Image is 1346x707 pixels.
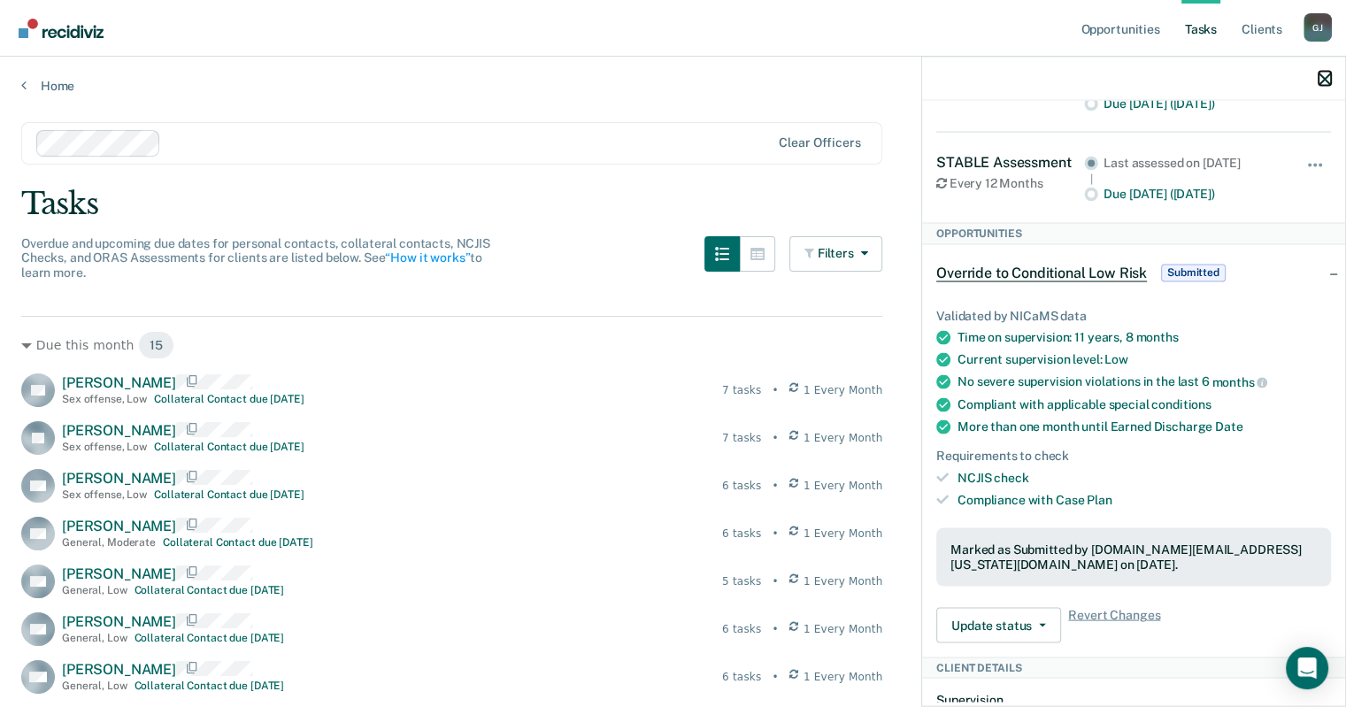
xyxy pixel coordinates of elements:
a: “How it works” [385,250,470,265]
div: • [772,669,778,685]
div: Current supervision level: [958,352,1331,367]
span: [PERSON_NAME] [62,422,176,439]
div: Every 12 Months [936,176,1084,191]
div: 6 tasks [722,526,761,542]
div: Opportunities [922,223,1345,244]
span: 1 Every Month [804,621,883,637]
div: STABLE Assessment [936,154,1084,171]
span: 1 Every Month [804,430,883,446]
div: Validated by NICaMS data [936,308,1331,323]
span: 1 Every Month [804,526,883,542]
div: • [772,430,778,446]
div: Marked as Submitted by [DOMAIN_NAME][EMAIL_ADDRESS][US_STATE][DOMAIN_NAME] on [DATE]. [950,542,1317,573]
span: [PERSON_NAME] [62,374,176,391]
div: General , Low [62,584,127,596]
div: Requirements to check [936,449,1331,464]
span: 1 Every Month [804,382,883,398]
div: Collateral Contact due [DATE] [135,632,285,644]
div: 6 tasks [722,478,761,494]
div: 5 tasks [722,573,761,589]
div: No severe supervision violations in the last 6 [958,374,1331,390]
div: Time on supervision: 11 years, 8 [958,330,1331,345]
div: Sex offense , Low [62,441,147,453]
button: Filters [789,236,883,272]
div: Collateral Contact due [DATE] [154,441,304,453]
span: Revert Changes [1068,608,1160,643]
span: Overdue and upcoming due dates for personal contacts, collateral contacts, NCJIS Checks, and ORAS... [21,236,490,280]
span: [PERSON_NAME] [62,661,176,678]
span: 1 Every Month [804,573,883,589]
div: NCJIS [958,470,1331,485]
div: 7 tasks [722,430,761,446]
span: months [1135,330,1178,344]
div: Sex offense , Low [62,393,147,405]
a: Home [21,78,1325,94]
button: Update status [936,608,1061,643]
div: General , Low [62,680,127,692]
span: Date [1215,419,1242,434]
div: Client Details [922,657,1345,679]
div: Due this month [21,331,882,359]
div: • [772,382,778,398]
div: 6 tasks [722,621,761,637]
span: months [1211,375,1267,389]
div: Due [DATE] ([DATE]) [1104,96,1281,111]
span: [PERSON_NAME] [62,518,176,534]
div: Compliance with Case [958,492,1331,507]
div: Compliant with applicable special [958,397,1331,412]
div: More than one month until Earned Discharge [958,419,1331,434]
span: Low [1104,352,1128,366]
span: 1 Every Month [804,478,883,494]
div: Collateral Contact due [DATE] [135,584,285,596]
div: Override to Conditional Low RiskSubmitted [922,244,1345,301]
div: Last assessed on [DATE] [1104,156,1281,171]
span: [PERSON_NAME] [62,565,176,582]
span: [PERSON_NAME] [62,470,176,487]
div: Collateral Contact due [DATE] [154,488,304,501]
div: Open Intercom Messenger [1286,647,1328,689]
img: Recidiviz [19,19,104,38]
div: • [772,621,778,637]
span: check [994,470,1028,484]
div: G J [1304,13,1332,42]
div: 6 tasks [722,669,761,685]
div: Tasks [21,186,1325,222]
div: 7 tasks [722,382,761,398]
div: General , Low [62,632,127,644]
div: General , Moderate [62,536,156,549]
div: Collateral Contact due [DATE] [135,680,285,692]
div: Collateral Contact due [DATE] [154,393,304,405]
span: Override to Conditional Low Risk [936,264,1147,281]
span: 15 [138,331,174,359]
button: Profile dropdown button [1304,13,1332,42]
span: conditions [1151,397,1211,411]
span: Plan [1087,492,1111,506]
div: • [772,478,778,494]
span: Submitted [1161,264,1226,281]
div: Collateral Contact due [DATE] [163,536,313,549]
div: • [772,526,778,542]
span: [PERSON_NAME] [62,613,176,630]
div: • [772,573,778,589]
div: Due [DATE] ([DATE]) [1104,187,1281,202]
div: Sex offense , Low [62,488,147,501]
span: 1 Every Month [804,669,883,685]
div: Clear officers [779,135,860,150]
